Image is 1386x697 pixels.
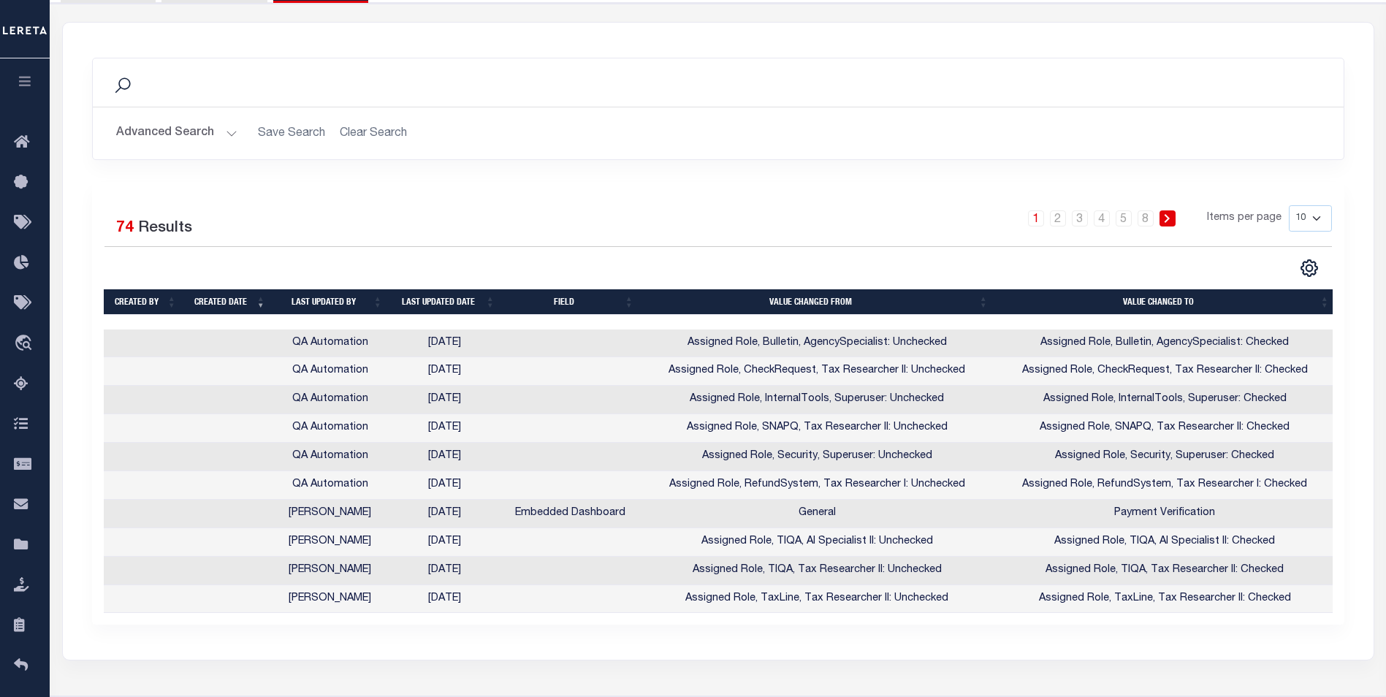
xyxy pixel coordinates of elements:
td: General [640,500,994,528]
label: Results [138,217,192,240]
td: QA Automation [272,471,389,500]
td: [PERSON_NAME] [272,557,389,585]
td: Assigned Role, InternalTools, Superuser: Unchecked [640,386,994,414]
td: [DATE] [389,330,501,358]
td: Assigned Role, RefundSystem, Tax Researcher I: Unchecked [640,471,994,500]
a: 2 [1050,210,1066,226]
td: Assigned Role, Bulletin, AgencySpecialist: Checked [994,330,1336,358]
td: Assigned Role, TIQA, AI Specialist II: Unchecked [640,528,994,557]
td: QA Automation [272,414,389,443]
td: Assigned Role, SNAPQ, Tax Researcher II: Unchecked [640,414,994,443]
td: Payment Verification [994,500,1336,528]
th: Last updated by: activate to sort column ascending [272,289,389,315]
th: Value changed from: activate to sort column ascending [640,289,994,315]
button: Advanced Search [116,119,237,148]
td: Assigned Role, TaxLine, Tax Researcher II: Checked [994,585,1336,614]
a: 8 [1138,210,1154,226]
td: [DATE] [389,471,501,500]
td: Assigned Role, TIQA, AI Specialist II: Checked [994,528,1336,557]
td: Assigned Role, TIQA, Tax Researcher II: Unchecked [640,557,994,585]
td: Assigned Role, RefundSystem, Tax Researcher I: Checked [994,471,1336,500]
th: Last updated date: activate to sort column ascending [389,289,501,315]
td: Assigned Role, CheckRequest, Tax Researcher II: Checked [994,357,1336,386]
td: Assigned Role, InternalTools, Superuser: Checked [994,386,1336,414]
td: Assigned Role, TaxLine, Tax Researcher II: Unchecked [640,585,994,614]
span: Items per page [1207,210,1282,226]
a: 3 [1072,210,1088,226]
th: Value changed to: activate to sort column ascending [994,289,1336,315]
td: QA Automation [272,386,389,414]
td: [DATE] [389,386,501,414]
td: Assigned Role, Bulletin, AgencySpecialist: Unchecked [640,330,994,358]
td: [DATE] [389,500,501,528]
a: 5 [1116,210,1132,226]
td: [PERSON_NAME] [272,585,389,614]
td: QA Automation [272,330,389,358]
td: [DATE] [389,414,501,443]
td: Assigned Role, SNAPQ, Tax Researcher II: Checked [994,414,1336,443]
td: [DATE] [389,443,501,471]
td: [DATE] [389,528,501,557]
td: [DATE] [389,585,501,614]
td: Assigned Role, TIQA, Tax Researcher II: Checked [994,557,1336,585]
td: Assigned Role, Security, Superuser: Checked [994,443,1336,471]
th: Created date: activate to sort column ascending [183,289,272,315]
td: [PERSON_NAME] [272,500,389,528]
td: Assigned Role, Security, Superuser: Unchecked [640,443,994,471]
td: [DATE] [389,357,501,386]
span: 74 [116,221,134,236]
td: Embedded Dashboard [501,500,640,528]
td: [PERSON_NAME] [272,528,389,557]
td: QA Automation [272,357,389,386]
i: travel_explore [14,335,37,354]
th: Field: activate to sort column ascending [501,289,640,315]
th: Created by: activate to sort column ascending [104,289,183,315]
td: QA Automation [272,443,389,471]
a: 4 [1094,210,1110,226]
td: Assigned Role, CheckRequest, Tax Researcher II: Unchecked [640,357,994,386]
td: [DATE] [389,557,501,585]
a: 1 [1028,210,1044,226]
